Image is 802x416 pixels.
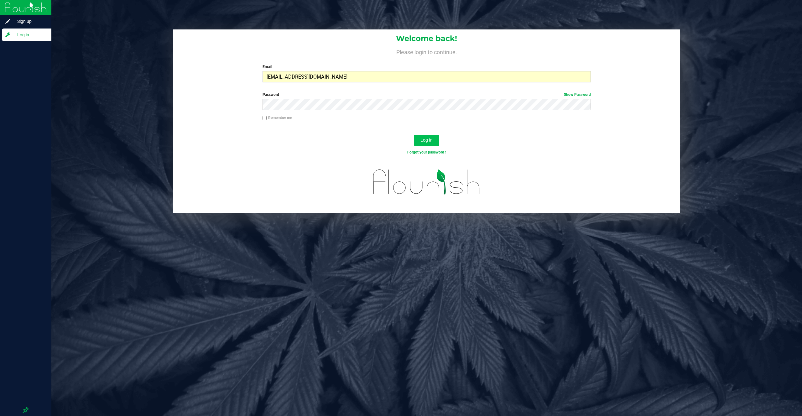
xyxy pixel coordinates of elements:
button: Log In [414,135,439,146]
span: Log in [11,31,49,39]
label: Pin the sidebar to full width on large screens [23,407,29,413]
inline-svg: Sign up [5,18,11,24]
label: Remember me [263,115,292,121]
img: flourish_logo.svg [363,162,490,202]
h1: Welcome back! [173,34,680,43]
a: Forgot your password? [407,150,446,154]
h4: Please login to continue. [173,48,680,55]
span: Password [263,92,279,97]
a: Show Password [564,92,591,97]
span: Sign up [11,18,49,25]
input: Remember me [263,116,267,120]
span: Log In [420,138,433,143]
label: Email [263,64,591,70]
inline-svg: Log in [5,32,11,38]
